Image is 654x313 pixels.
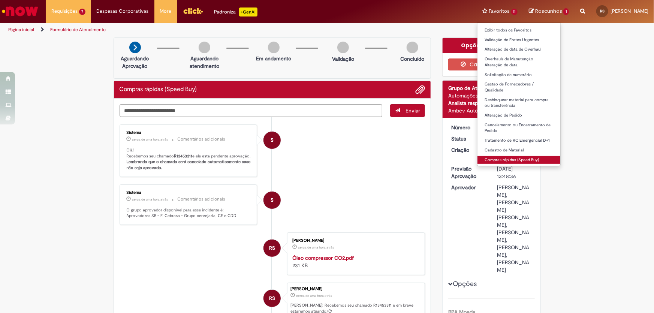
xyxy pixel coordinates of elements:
[199,42,210,53] img: img-circle-grey.png
[127,190,251,195] div: Sistema
[132,197,168,202] span: cerca de uma hora atrás
[1,4,39,19] img: ServiceNow
[183,5,203,16] img: click_logo_yellow_360x200.png
[489,7,510,15] span: Favoritos
[407,42,418,53] img: img-circle-grey.png
[406,107,420,114] span: Enviar
[535,7,562,15] span: Rascunhos
[497,165,532,180] div: [DATE] 13:48:36
[477,71,561,79] a: Solicitação de numerário
[292,255,354,261] a: Óleo compressor CO2.pdf
[132,137,168,142] time: 27/08/2025 15:48:48
[448,107,535,114] div: Ambev Automation
[290,287,421,291] div: [PERSON_NAME]
[174,153,193,159] b: R13453311
[263,240,281,257] div: Ronaldo Gomes Dos Santos
[263,290,281,307] div: Ronaldo Gomes Dos Santos
[477,121,561,135] a: Cancelamento ou Encerramento de Pedido
[127,130,251,135] div: Sistema
[127,147,251,171] p: Olá! Recebemos seu chamado e ele esta pendente aprovação.
[446,124,492,131] dt: Número
[6,23,430,37] ul: Trilhas de página
[296,294,332,298] span: cerca de uma hora atrás
[120,86,197,93] h2: Compras rápidas (Speed Buy) Histórico de tíquete
[292,238,417,243] div: [PERSON_NAME]
[50,27,106,33] a: Formulário de Atendimento
[477,26,561,34] a: Exibir todos os Favoritos
[443,38,540,53] div: Opções do Chamado
[337,42,349,53] img: img-circle-grey.png
[511,9,518,15] span: 11
[446,165,492,180] dt: Previsão Aprovação
[446,135,492,142] dt: Status
[477,36,561,44] a: Validação de Fretes Urgentes
[132,197,168,202] time: 27/08/2025 15:48:44
[79,9,85,15] span: 7
[298,245,334,250] span: cerca de uma hora atrás
[239,7,257,16] p: +GenAi
[477,45,561,54] a: Alteração de data de Overhaul
[497,184,532,274] div: [PERSON_NAME], [PERSON_NAME] [PERSON_NAME], [PERSON_NAME], [PERSON_NAME], [PERSON_NAME]
[448,92,535,99] div: Automações Ambev
[448,58,535,70] button: Cancelar Chamado
[477,111,561,120] a: Alteração de Pedido
[400,55,424,63] p: Concluído
[269,289,275,307] span: RS
[127,207,251,219] p: O grupo aprovador disponível para esse incidente é: Aprovadores SB - F. Cebrasa - Grupo cervejari...
[448,99,535,107] div: Analista responsável:
[390,104,425,117] button: Enviar
[269,239,275,257] span: RS
[477,96,561,110] a: Desbloquear material para compra ou transferência
[178,136,226,142] small: Comentários adicionais
[446,184,492,191] dt: Aprovador
[214,7,257,16] div: Padroniza
[271,131,274,149] span: S
[477,80,561,94] a: Gestão de Fornecedores / Qualidade
[477,146,561,154] a: Cadastro de Material
[611,8,648,14] span: [PERSON_NAME]
[186,55,223,70] p: Aguardando atendimento
[256,55,291,62] p: Em andamento
[263,132,281,149] div: System
[263,192,281,209] div: System
[477,156,561,164] a: Compras rápidas (Speed Buy)
[132,137,168,142] span: cerca de uma hora atrás
[129,42,141,53] img: arrow-next.png
[600,9,605,13] span: RS
[117,55,153,70] p: Aguardando Aprovação
[51,7,78,15] span: Requisições
[120,104,383,117] textarea: Digite sua mensagem aqui...
[271,191,274,209] span: S
[477,55,561,69] a: Overhauls de Manutenção - Alteração de data
[178,196,226,202] small: Comentários adicionais
[529,8,569,15] a: Rascunhos
[477,136,561,145] a: Tratamento de RC Emergencial D+1
[268,42,280,53] img: img-circle-grey.png
[8,27,34,33] a: Página inicial
[477,22,561,166] ul: Favoritos
[448,84,535,92] div: Grupo de Atribuição:
[446,146,492,154] dt: Criação
[298,245,334,250] time: 27/08/2025 15:48:02
[127,159,252,171] b: Lembrando que o chamado será cancelado automaticamente caso não seja aprovado.
[97,7,149,15] span: Despesas Corporativas
[292,254,417,269] div: 231 KB
[415,85,425,94] button: Adicionar anexos
[296,294,332,298] time: 27/08/2025 15:48:36
[160,7,172,15] span: More
[332,55,354,63] p: Validação
[563,8,569,15] span: 1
